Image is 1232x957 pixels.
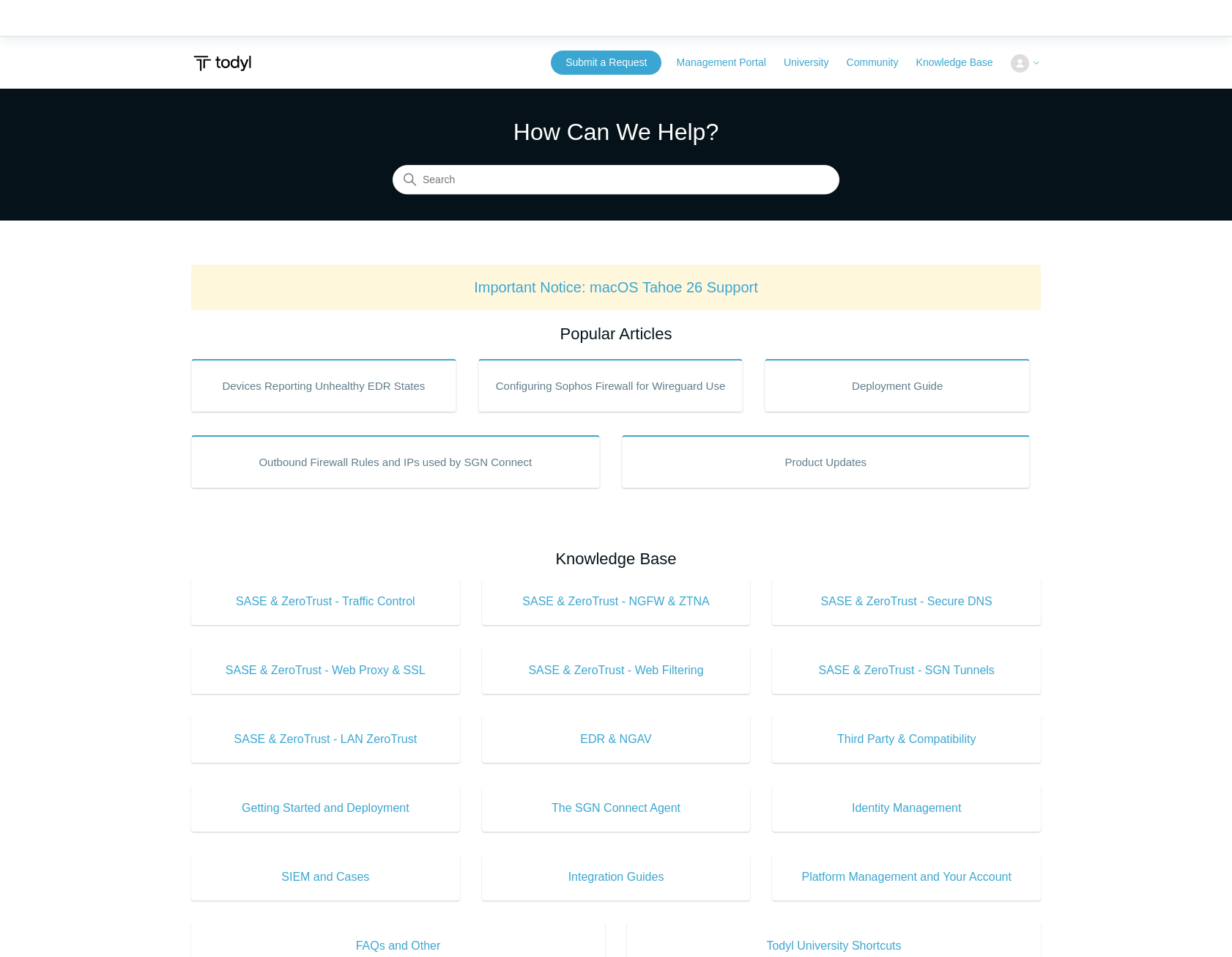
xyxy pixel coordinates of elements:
a: University [784,55,843,70]
a: SASE & ZeroTrust - Traffic Control [191,578,460,625]
a: Community [847,55,913,70]
span: FAQs and Other [213,937,583,955]
a: Important Notice: macOS Tahoe 26 Support [474,279,758,295]
span: SIEM and Cases [213,868,438,886]
h2: Popular Articles [191,322,1041,346]
span: Integration Guides [504,868,729,886]
span: Platform Management and Your Account [794,868,1019,886]
a: SASE & ZeroTrust - NGFW & ZTNA [482,578,751,625]
a: Knowledge Base [916,55,1008,70]
a: SASE & ZeroTrust - Secure DNS [772,578,1041,625]
span: Todyl University Shortcuts [649,937,1019,955]
span: SASE & ZeroTrust - NGFW & ZTNA [504,593,729,610]
a: Submit a Request [551,51,661,75]
span: EDR & NGAV [504,731,729,748]
h2: Knowledge Base [191,547,1041,571]
a: The SGN Connect Agent [482,785,751,832]
span: SASE & ZeroTrust - SGN Tunnels [794,662,1019,679]
a: EDR & NGAV [482,716,751,763]
a: Platform Management and Your Account [772,854,1041,901]
a: Getting Started and Deployment [191,785,460,832]
a: Identity Management [772,785,1041,832]
h1: How Can We Help? [393,114,839,149]
a: Outbound Firewall Rules and IPs used by SGN Connect [191,435,600,488]
span: Getting Started and Deployment [213,799,438,817]
a: Deployment Guide [765,359,1030,412]
a: SASE & ZeroTrust - Web Proxy & SSL [191,647,460,694]
a: Management Portal [677,55,781,70]
a: SASE & ZeroTrust - LAN ZeroTrust [191,716,460,763]
a: Third Party & Compatibility [772,716,1041,763]
span: SASE & ZeroTrust - Traffic Control [213,593,438,610]
a: SIEM and Cases [191,854,460,901]
span: Third Party & Compatibility [794,731,1019,748]
span: SASE & ZeroTrust - LAN ZeroTrust [213,731,438,748]
a: Product Updates [622,435,1031,488]
span: Identity Management [794,799,1019,817]
span: SASE & ZeroTrust - Web Proxy & SSL [213,662,438,679]
input: Search [393,166,839,195]
a: Integration Guides [482,854,751,901]
a: SASE & ZeroTrust - SGN Tunnels [772,647,1041,694]
a: SASE & ZeroTrust - Web Filtering [482,647,751,694]
span: The SGN Connect Agent [504,799,729,817]
span: SASE & ZeroTrust - Web Filtering [504,662,729,679]
a: Devices Reporting Unhealthy EDR States [191,359,456,412]
span: SASE & ZeroTrust - Secure DNS [794,593,1019,610]
img: Todyl Support Center Help Center home page [191,50,253,77]
a: Configuring Sophos Firewall for Wireguard Use [478,359,743,412]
